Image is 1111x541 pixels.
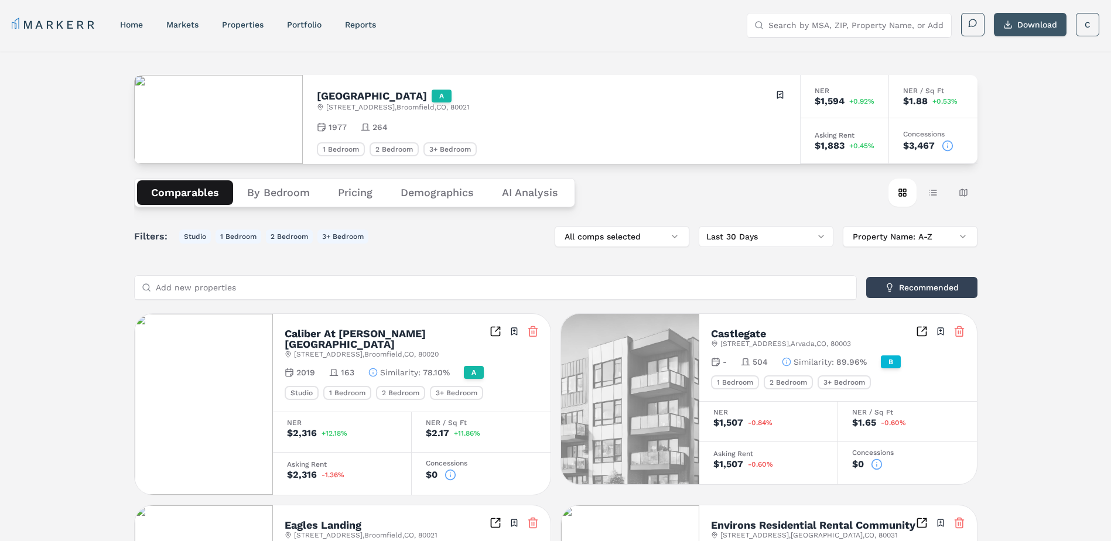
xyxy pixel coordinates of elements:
button: Comparables [137,180,233,205]
a: MARKERR [12,16,97,33]
span: - [723,356,727,368]
div: $1,594 [815,97,845,106]
span: C [1085,19,1091,30]
button: Demographics [387,180,488,205]
span: 163 [341,367,354,378]
h2: [GEOGRAPHIC_DATA] [317,91,427,101]
span: Similarity : [794,356,834,368]
span: [STREET_ADDRESS] , Broomfield , CO , 80021 [326,102,470,112]
div: Studio [285,386,319,400]
button: Pricing [324,180,387,205]
div: Asking Rent [287,461,397,468]
a: Inspect Comparables [916,326,928,337]
div: 1 Bedroom [317,142,365,156]
div: Concessions [426,460,536,467]
a: Portfolio [287,20,322,29]
button: C [1076,13,1099,36]
div: $2.17 [426,429,449,438]
a: Inspect Comparables [490,517,501,529]
button: Studio [179,230,211,244]
button: By Bedroom [233,180,324,205]
div: 1 Bedroom [711,375,759,389]
button: Recommended [866,277,977,298]
button: All comps selected [555,226,689,247]
span: 264 [372,121,388,133]
h2: Eagles Landing [285,520,361,530]
div: 2 Bedroom [376,386,425,400]
span: 504 [753,356,768,368]
span: [STREET_ADDRESS] , Broomfield , CO , 80020 [294,350,439,359]
span: -0.84% [748,419,772,426]
a: markets [166,20,199,29]
div: B [881,355,901,368]
a: reports [345,20,376,29]
span: Filters: [134,230,175,244]
button: 2 Bedroom [266,230,313,244]
span: [STREET_ADDRESS] , Arvada , CO , 80003 [720,339,851,348]
span: +0.92% [849,98,874,105]
span: +0.45% [849,142,874,149]
div: 2 Bedroom [764,375,813,389]
div: NER / Sq Ft [903,87,963,94]
div: NER / Sq Ft [852,409,963,416]
div: $0 [426,470,437,480]
h2: Caliber At [PERSON_NAME][GEOGRAPHIC_DATA] [285,328,490,350]
span: 78.10% [423,367,450,378]
span: 89.96% [836,356,867,368]
span: -0.60% [881,419,906,426]
div: $1,883 [815,141,845,150]
div: Asking Rent [815,132,874,139]
div: 3+ Bedroom [818,375,871,389]
span: -1.36% [322,471,344,478]
div: NER / Sq Ft [426,419,536,426]
span: [STREET_ADDRESS] , [GEOGRAPHIC_DATA] , CO , 80031 [720,530,898,540]
div: $1,507 [713,418,743,427]
h2: Castlegate [711,328,766,339]
div: Concessions [903,131,963,138]
span: 1977 [329,121,347,133]
input: Add new properties [156,276,849,299]
a: properties [222,20,264,29]
div: $0 [852,460,864,469]
span: Similarity : [380,367,421,378]
span: 2019 [296,367,315,378]
button: AI Analysis [488,180,572,205]
div: A [464,366,484,379]
button: 1 Bedroom [216,230,261,244]
div: $2,316 [287,429,317,438]
div: NER [287,419,397,426]
div: 3+ Bedroom [430,386,483,400]
button: Property Name: A-Z [843,226,977,247]
div: A [432,90,452,102]
input: Search by MSA, ZIP, Property Name, or Address [768,13,944,37]
div: $3,467 [903,141,935,150]
a: Inspect Comparables [490,326,501,337]
div: $1,507 [713,460,743,469]
h2: Environs Residential Rental Community [711,520,915,530]
div: Asking Rent [713,450,823,457]
div: NER [815,87,874,94]
div: 3+ Bedroom [423,142,477,156]
div: $1.88 [903,97,928,106]
span: +11.86% [454,430,480,437]
span: +0.53% [932,98,958,105]
div: NER [713,409,823,416]
a: Inspect Comparables [916,517,928,529]
div: $1.65 [852,418,876,427]
span: +12.18% [322,430,347,437]
div: 2 Bedroom [370,142,419,156]
div: $2,316 [287,470,317,480]
div: Concessions [852,449,963,456]
a: home [120,20,143,29]
span: [STREET_ADDRESS] , Broomfield , CO , 80021 [294,530,437,540]
span: -0.60% [748,461,773,468]
div: 1 Bedroom [323,386,371,400]
button: Download [994,13,1066,36]
button: 3+ Bedroom [317,230,368,244]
